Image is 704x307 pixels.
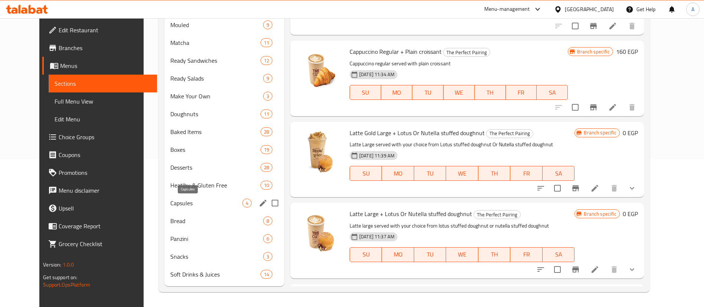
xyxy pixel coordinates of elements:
[170,145,261,154] span: Boxes
[263,216,272,225] div: items
[350,208,472,219] span: Latte Large + Lotus Or Nutella stuffed doughnut
[263,75,272,82] span: 9
[412,85,443,100] button: TU
[170,56,261,65] span: Ready Sandwiches
[381,85,412,100] button: MO
[567,99,583,115] span: Select to update
[443,48,490,57] div: The Perfect Pairing
[170,163,261,172] span: Desserts
[242,199,252,208] div: items
[164,212,284,230] div: Bread8
[164,248,284,265] div: Snacks3
[481,168,508,179] span: TH
[170,181,261,190] div: Heatlhy & Gluten Free
[628,184,636,193] svg: Show Choices
[581,210,619,218] span: Branch specific
[263,235,272,242] span: 6
[43,280,90,290] a: Support.OpsPlatform
[42,57,157,75] a: Menus
[567,179,585,197] button: Branch-specific-item
[550,180,565,196] span: Select to update
[263,234,272,243] div: items
[164,34,284,52] div: Matcha11
[623,17,641,35] button: delete
[565,5,614,13] div: [GEOGRAPHIC_DATA]
[590,265,599,274] a: Edit menu item
[261,181,272,190] div: items
[414,247,446,262] button: TU
[567,18,583,34] span: Select to update
[616,46,638,57] h6: 160 EGP
[478,87,503,98] span: TH
[164,159,284,176] div: Desserts28
[170,199,242,208] span: Capsules
[170,252,263,261] span: Snacks
[261,164,272,171] span: 28
[261,271,272,278] span: 14
[590,184,599,193] a: Edit menu item
[350,59,568,68] p: Cappuccino regular served with plain croissant
[263,218,272,225] span: 8
[605,179,623,197] button: delete
[49,110,157,128] a: Edit Menu
[513,168,540,179] span: FR
[487,129,533,138] span: The Perfect Pairing
[170,74,263,83] span: Ready Salads
[608,103,617,112] a: Edit menu item
[475,85,506,100] button: TH
[296,128,344,175] img: Latte Gold Large + Lotus Or Nutella stuffed doughnut
[484,5,530,14] div: Menu-management
[261,182,272,189] span: 10
[474,210,521,219] div: The Perfect Pairing
[509,87,534,98] span: FR
[356,71,397,78] span: [DATE] 11:34 AM
[164,230,284,248] div: Panzini6
[350,221,574,231] p: Latte large served with your choice from lotus stuffed doughnut or nutella stuffed doughnut
[574,48,612,55] span: Branch specific
[59,150,151,159] span: Coupons
[691,5,694,13] span: A
[49,92,157,110] a: Full Menu View
[605,261,623,278] button: delete
[170,216,263,225] span: Bread
[263,252,272,261] div: items
[296,46,344,94] img: Cappuccino Regular + Plain croissant
[446,247,478,262] button: WE
[42,182,157,199] a: Menu disclaimer
[42,146,157,164] a: Coupons
[415,87,441,98] span: TU
[449,168,475,179] span: WE
[59,186,151,195] span: Menu disclaimer
[164,16,284,34] div: Mouled9
[384,87,409,98] span: MO
[581,129,619,136] span: Branch specific
[263,74,272,83] div: items
[59,239,151,248] span: Grocery Checklist
[350,166,382,181] button: SU
[608,22,617,30] a: Edit menu item
[261,163,272,172] div: items
[42,21,157,39] a: Edit Restaurant
[170,110,261,118] span: Doughnuts
[261,56,272,65] div: items
[628,265,636,274] svg: Show Choices
[546,168,572,179] span: SA
[261,127,272,136] div: items
[510,247,543,262] button: FR
[63,260,74,270] span: 1.0.0
[510,166,543,181] button: FR
[506,85,537,100] button: FR
[585,17,602,35] button: Branch-specific-item
[350,46,442,57] span: Cappuccino Regular + Plain croissant
[353,168,379,179] span: SU
[537,85,568,100] button: SA
[585,98,602,116] button: Branch-specific-item
[170,92,263,101] span: Make Your Own
[263,253,272,260] span: 3
[417,168,443,179] span: TU
[164,123,284,141] div: Baked Items28
[164,141,284,159] div: Boxes19
[170,20,263,29] span: Mouled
